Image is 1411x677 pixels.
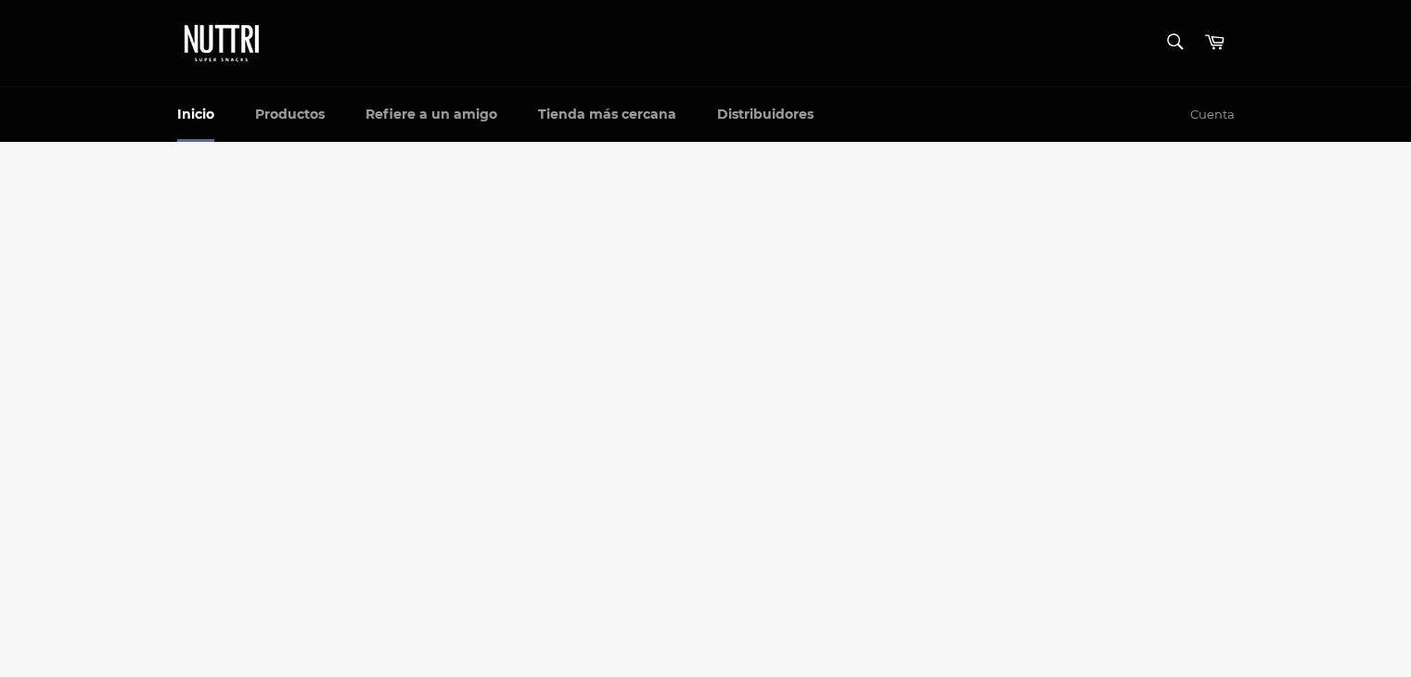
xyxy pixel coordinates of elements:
a: Tienda más cercana [520,87,695,142]
a: Inicio [159,87,233,142]
a: Cuenta [1181,88,1244,142]
a: Productos [237,87,343,142]
img: Nuttri [177,19,270,68]
a: Distribuidores [699,87,832,142]
a: Refiere a un amigo [347,87,516,142]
